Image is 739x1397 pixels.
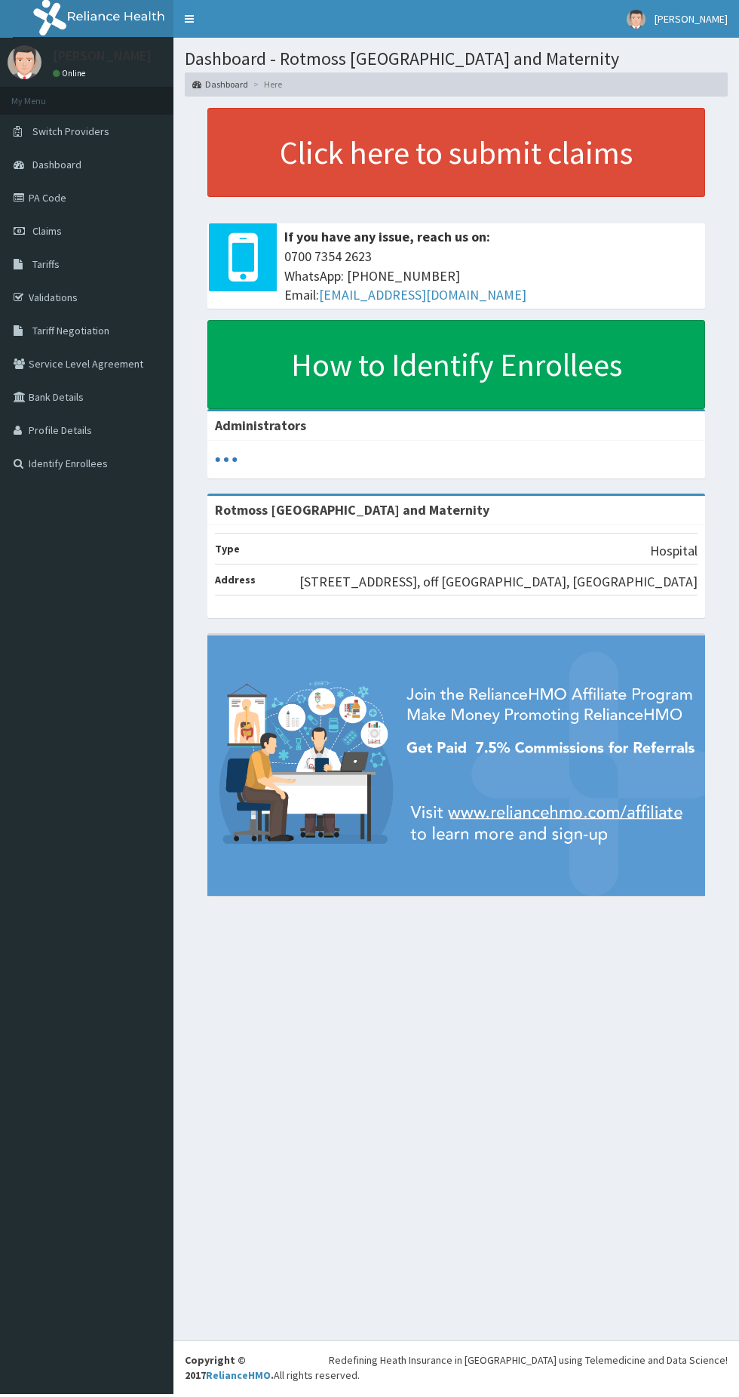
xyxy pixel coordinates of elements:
[32,158,81,171] span: Dashboard
[250,78,282,91] li: Here
[192,78,248,91] a: Dashboard
[206,1368,271,1382] a: RelianceHMO
[32,125,109,138] span: Switch Providers
[655,12,728,26] span: [PERSON_NAME]
[8,45,41,79] img: User Image
[215,417,306,434] b: Administrators
[185,49,728,69] h1: Dashboard - Rotmoss [GEOGRAPHIC_DATA] and Maternity
[173,1340,739,1394] footer: All rights reserved.
[650,541,698,561] p: Hospital
[284,228,490,245] b: If you have any issue, reach us on:
[207,108,705,197] a: Click here to submit claims
[215,542,240,555] b: Type
[53,49,152,63] p: [PERSON_NAME]
[627,10,645,29] img: User Image
[32,324,109,337] span: Tariff Negotiation
[185,1353,274,1382] strong: Copyright © 2017 .
[329,1352,728,1368] div: Redefining Heath Insurance in [GEOGRAPHIC_DATA] using Telemedicine and Data Science!
[215,448,238,471] svg: audio-loading
[215,573,256,586] b: Address
[207,320,705,409] a: How to Identify Enrollees
[284,247,698,305] span: 0700 7354 2623 WhatsApp: [PHONE_NUMBER] Email:
[32,224,62,238] span: Claims
[32,257,60,271] span: Tariffs
[299,572,698,592] p: [STREET_ADDRESS], off [GEOGRAPHIC_DATA], [GEOGRAPHIC_DATA]
[215,501,489,518] strong: Rotmoss [GEOGRAPHIC_DATA] and Maternity
[319,286,526,303] a: [EMAIL_ADDRESS][DOMAIN_NAME]
[207,635,705,896] img: provider-team-banner.png
[53,68,89,78] a: Online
